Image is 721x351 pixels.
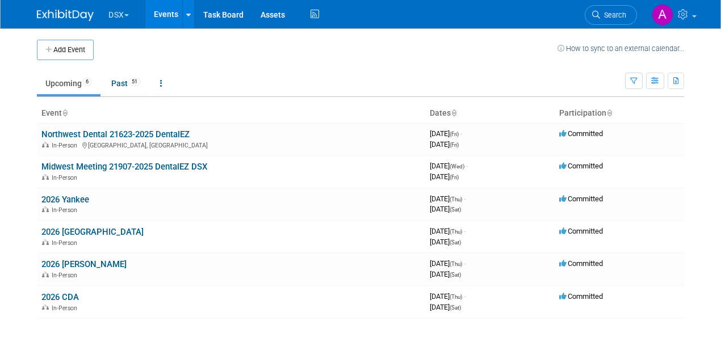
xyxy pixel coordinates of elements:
span: - [464,227,466,235]
span: 6 [82,78,92,86]
span: Committed [559,227,603,235]
span: (Fri) [450,131,459,137]
span: Search [600,11,626,19]
span: [DATE] [430,129,462,138]
a: Search [585,5,637,25]
span: [DATE] [430,194,466,203]
span: In-Person [52,272,81,279]
a: Past51 [103,73,149,94]
span: In-Person [52,305,81,312]
span: - [464,194,466,203]
span: (Thu) [450,294,462,300]
span: (Wed) [450,163,464,170]
img: Art Stewart [652,4,673,26]
span: [DATE] [430,303,461,311]
img: ExhibitDay [37,10,94,21]
span: (Sat) [450,305,461,311]
a: 2026 CDA [41,292,79,302]
th: Participation [555,104,684,123]
span: Committed [559,259,603,268]
span: 51 [128,78,141,86]
a: Northwest Dental 21623-2025 DentalEZ [41,129,190,139]
a: Midwest Meeting 21907-2025 DentalEZ DSX [41,162,207,172]
span: [DATE] [430,259,466,268]
th: Event [37,104,425,123]
button: Add Event [37,40,94,60]
span: In-Person [52,174,81,181]
span: Committed [559,292,603,301]
span: [DATE] [430,292,466,301]
a: Sort by Start Date [451,108,456,117]
span: Committed [559,162,603,170]
span: In-Person [52,239,81,247]
img: In-Person Event [42,174,49,180]
span: [DATE] [430,172,459,181]
span: (Thu) [450,261,462,267]
span: [DATE] [430,162,468,170]
span: (Thu) [450,196,462,202]
span: [DATE] [430,205,461,213]
div: [GEOGRAPHIC_DATA], [GEOGRAPHIC_DATA] [41,140,421,149]
span: [DATE] [430,238,461,246]
span: - [464,292,466,301]
a: 2026 Yankee [41,194,89,205]
span: (Sat) [450,206,461,213]
span: (Sat) [450,239,461,246]
a: Upcoming6 [37,73,100,94]
img: In-Person Event [42,206,49,212]
img: In-Person Event [42,272,49,277]
span: (Fri) [450,142,459,148]
span: In-Person [52,142,81,149]
th: Dates [425,104,555,123]
span: (Sat) [450,272,461,278]
a: How to sync to an external calendar... [557,44,684,53]
span: [DATE] [430,140,459,149]
span: [DATE] [430,270,461,278]
span: - [464,259,466,268]
img: In-Person Event [42,305,49,310]
a: 2026 [GEOGRAPHIC_DATA] [41,227,144,237]
a: Sort by Participation Type [606,108,612,117]
span: In-Person [52,206,81,214]
a: Sort by Event Name [62,108,68,117]
span: - [466,162,468,170]
span: Committed [559,194,603,203]
span: - [460,129,462,138]
a: 2026 [PERSON_NAME] [41,259,127,269]
img: In-Person Event [42,239,49,245]
span: Committed [559,129,603,138]
span: (Fri) [450,174,459,180]
span: [DATE] [430,227,466,235]
img: In-Person Event [42,142,49,147]
span: (Thu) [450,229,462,235]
